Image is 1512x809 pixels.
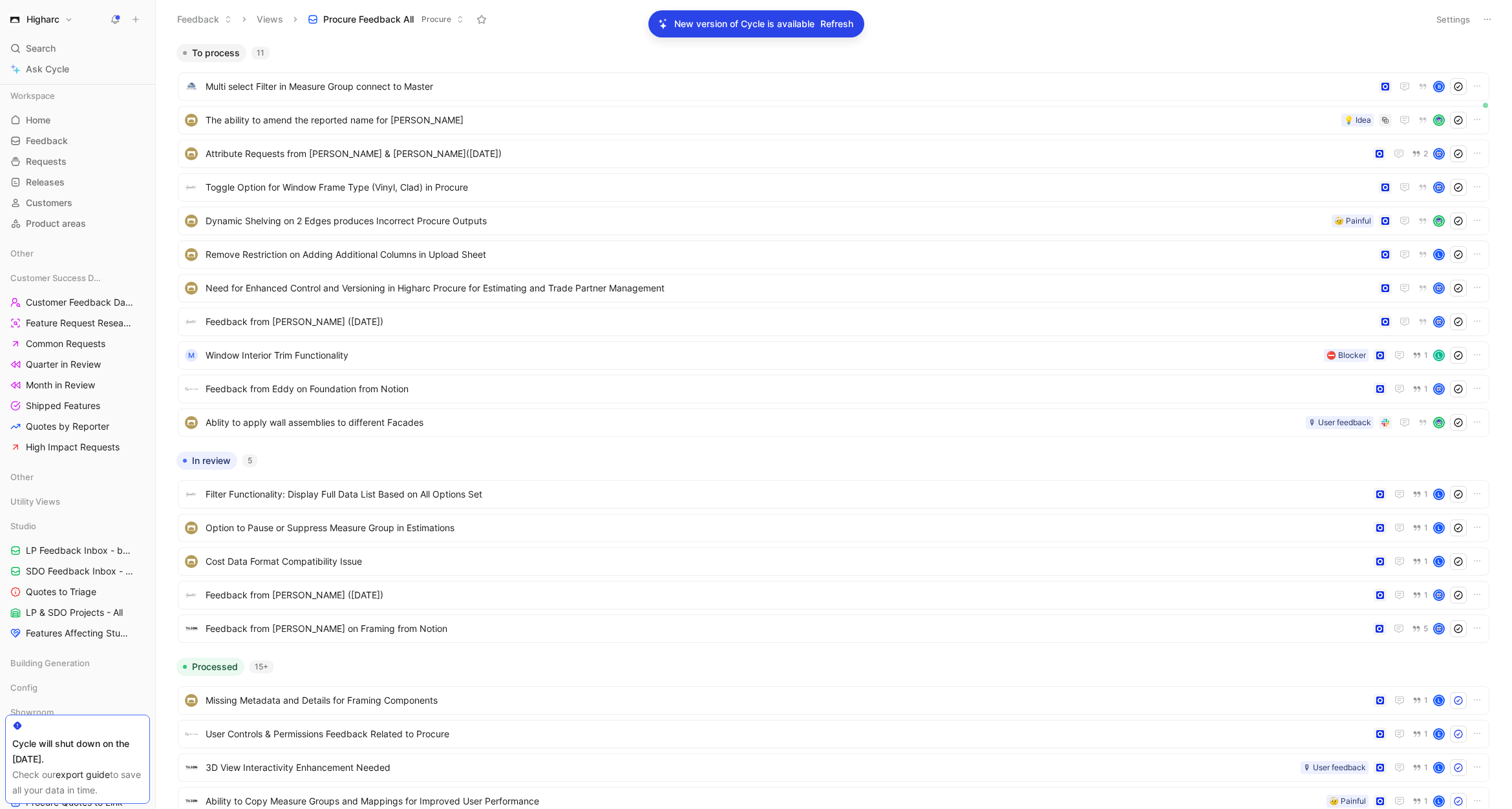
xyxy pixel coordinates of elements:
img: logo [185,761,198,774]
a: Customer Feedback Dashboard [5,293,150,312]
div: B [1434,82,1443,91]
div: 🎙 User feedback [1303,761,1366,774]
a: Shipped Features [5,396,150,415]
div: 🤕 Painful [1334,215,1371,227]
span: Product areas [26,217,86,230]
span: Feedback from [PERSON_NAME] on Framing from Notion [206,621,1368,636]
span: Building Generation [10,657,90,669]
button: 5 [1409,622,1431,636]
img: logo [185,488,198,501]
div: 15+ [250,660,273,673]
a: High Impact Requests [5,437,150,457]
span: Feature Request Research [26,317,133,330]
span: Config [10,681,37,694]
span: High Impact Requests [26,441,120,454]
span: Filter Functionality: Display Full Data List Based on All Options Set [206,487,1368,502]
div: Building Generation [5,653,150,673]
button: 1 [1410,588,1431,602]
div: Config [5,678,150,701]
a: Feature Request Research [5,313,150,333]
span: Multi select Filter in Measure Group connect to Master [206,79,1374,94]
span: LP & SDO Projects - All [26,606,123,619]
div: Other [5,244,150,263]
button: Refresh [820,16,854,32]
div: Other [5,244,150,267]
div: 💡 Idea [1344,114,1371,127]
div: ⛔️ Blocker [1326,349,1366,362]
a: Ask Cycle [5,59,150,79]
span: Feedback from [PERSON_NAME] ([DATE]) [206,587,1368,603]
span: Cost Data Format Compatibility Issue [206,554,1368,569]
a: logoFeedback from [PERSON_NAME] ([DATE])1avatar [178,581,1489,609]
div: Studio [5,516,150,536]
img: avatar [1434,591,1443,600]
span: Shipped Features [26,399,100,412]
span: Customer Success Dashboards [10,271,103,284]
a: Feedback [5,131,150,151]
div: L [1434,797,1443,806]
span: To process [192,47,240,59]
a: logoToggle Option for Window Frame Type (Vinyl, Clad) in Procureavatar [178,173,1489,202]
img: logo [185,622,198,635]
a: LP & SDO Projects - All [5,603,150,622]
div: Search [5,39,150,58]
a: logo3D View Interactivity Enhancement Needed🎙 User feedback1L [178,753,1489,782]
button: 1 [1410,382,1431,396]
div: 🤕 Painful [1329,795,1366,808]
a: logoFeedback from Eddy on Foundation from Notion1avatar [178,375,1489,403]
span: SDO Feedback Inbox - by Type [26,565,134,578]
span: Quarter in Review [26,358,101,371]
button: HigharcHigharc [5,10,76,28]
a: logoRemove Restriction on Adding Additional Columns in Upload SheetL [178,240,1489,269]
span: 1 [1424,697,1428,704]
a: Features Affecting Studio [5,624,150,643]
a: Quotes to Triage [5,582,150,602]
span: 1 [1424,558,1428,565]
img: logo [185,694,198,707]
a: Home [5,110,150,130]
a: logoFeedback from [PERSON_NAME] ([DATE])avatar [178,308,1489,336]
button: Procure Feedback AllProcure [302,10,470,29]
a: Common Requests [5,334,150,353]
a: SDO Feedback Inbox - by Type [5,562,150,581]
div: 11 [251,47,270,59]
h1: Higharc [27,14,59,25]
div: StudioLP Feedback Inbox - by TypeSDO Feedback Inbox - by TypeQuotes to TriageLP & SDO Projects - ... [5,516,150,643]
span: Dynamic Shelving on 2 Edges produces Incorrect Procure Outputs [206,213,1326,229]
div: L [1434,490,1443,499]
a: LP Feedback Inbox - by Type [5,541,150,560]
button: 1 [1410,693,1431,708]
a: Quotes by Reporter [5,417,150,436]
img: avatar [1434,624,1443,633]
span: Workspace [10,89,55,102]
div: To process11 [171,44,1496,441]
img: logo [185,80,198,93]
div: Other [5,467,150,487]
img: logo [185,315,198,328]
span: Need for Enhanced Control and Versioning in Higharc Procure for Estimating and Trade Partner Mana... [206,280,1374,296]
span: Missing Metadata and Details for Framing Components [206,693,1368,708]
span: Option to Pause or Suppress Measure Group in Estimations [206,520,1368,536]
div: Utility Views [5,492,150,515]
img: avatar [1434,418,1443,427]
span: Requests [26,155,67,168]
div: Check our to save all your data in time. [12,767,143,798]
span: 1 [1424,385,1428,393]
button: 1 [1410,487,1431,501]
div: Utility Views [5,492,150,511]
div: L [1434,523,1443,532]
div: Other [5,467,150,490]
button: 2 [1409,147,1431,161]
span: 1 [1424,730,1428,738]
span: Studio [10,520,36,532]
button: 1 [1410,521,1431,535]
a: logoDynamic Shelving on 2 Edges produces Incorrect Procure Outputs🤕 Painfulavatar [178,207,1489,235]
span: Customer Feedback Dashboard [26,296,134,309]
button: To process [176,44,246,62]
span: In review [192,454,231,467]
span: Procure Feedback All [323,13,414,26]
span: The ability to amend the reported name for [PERSON_NAME] [206,112,1336,128]
a: logoOption to Pause or Suppress Measure Group in Estimations1L [178,514,1489,542]
span: 3D View Interactivity Enhancement Needed [206,760,1295,775]
span: 1 [1424,591,1428,599]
